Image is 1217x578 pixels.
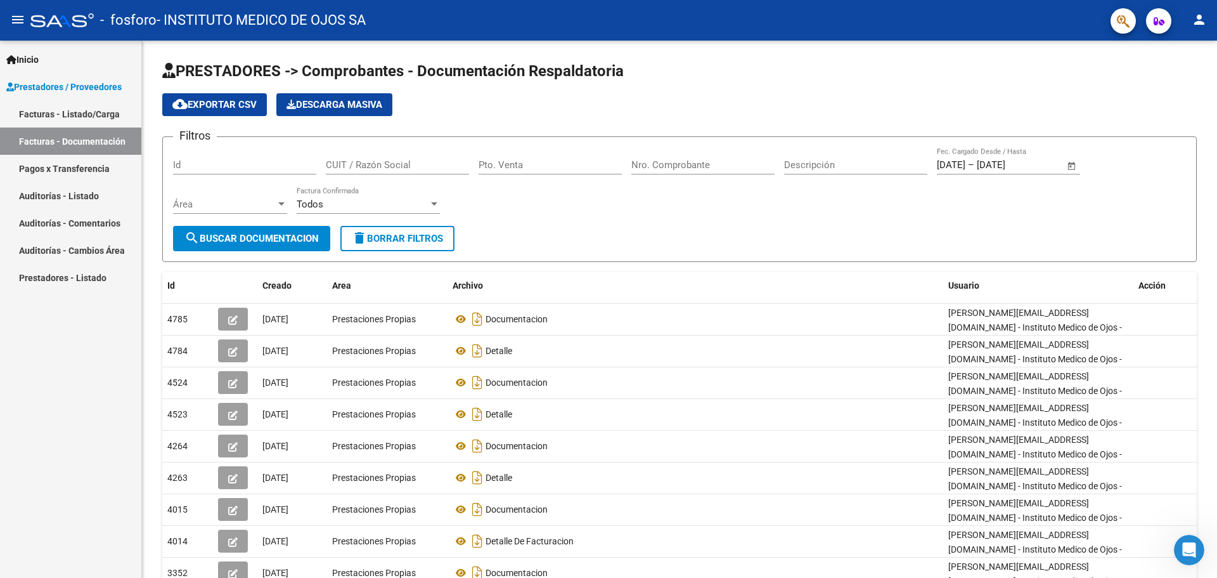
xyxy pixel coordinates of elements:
[262,473,288,483] span: [DATE]
[332,536,416,546] span: Prestaciones Propias
[968,159,974,171] span: –
[167,314,188,324] span: 4785
[469,404,486,424] i: Descargar documento
[332,378,416,388] span: Prestaciones Propias
[332,568,416,578] span: Prestaciones Propias
[352,230,367,246] mat-icon: delete
[262,409,288,419] span: [DATE]
[167,409,188,419] span: 4523
[948,339,1122,364] span: [PERSON_NAME][EMAIL_ADDRESS][DOMAIN_NAME] - Instituto Medico de Ojos -
[948,308,1122,332] span: [PERSON_NAME][EMAIL_ADDRESS][DOMAIN_NAME] - Instituto Medico de Ojos -
[948,280,979,291] span: Usuario
[486,346,512,356] span: Detalle
[262,346,288,356] span: [DATE]
[6,80,122,94] span: Prestadores / Proveedores
[448,272,943,299] datatable-header-cell: Archivo
[167,346,188,356] span: 4784
[167,473,188,483] span: 4263
[162,62,624,80] span: PRESTADORES -> Comprobantes - Documentación Respaldatoria
[173,127,217,145] h3: Filtros
[162,93,267,116] button: Exportar CSV
[948,435,1122,459] span: [PERSON_NAME][EMAIL_ADDRESS][DOMAIN_NAME] - Instituto Medico de Ojos -
[469,309,486,329] i: Descargar documento
[184,233,319,244] span: Buscar Documentacion
[184,230,200,246] mat-icon: search
[469,372,486,393] i: Descargar documento
[977,159,1038,171] input: Fecha fin
[167,536,188,546] span: 4014
[262,280,292,291] span: Creado
[332,346,416,356] span: Prestaciones Propias
[167,378,188,388] span: 4524
[469,499,486,520] i: Descargar documento
[172,99,257,110] span: Exportar CSV
[469,531,486,551] i: Descargar documento
[173,199,276,210] span: Área
[453,280,483,291] span: Archivo
[948,403,1122,428] span: [PERSON_NAME][EMAIL_ADDRESS][DOMAIN_NAME] - Instituto Medico de Ojos -
[167,280,175,291] span: Id
[948,466,1122,491] span: [PERSON_NAME][EMAIL_ADDRESS][DOMAIN_NAME] - Instituto Medico de Ojos -
[948,371,1122,396] span: [PERSON_NAME][EMAIL_ADDRESS][DOMAIN_NAME] - Instituto Medico de Ojos -
[1192,12,1207,27] mat-icon: person
[262,504,288,515] span: [DATE]
[332,441,416,451] span: Prestaciones Propias
[332,314,416,324] span: Prestaciones Propias
[486,536,574,546] span: Detalle De Facturacion
[937,159,965,171] input: Fecha inicio
[167,504,188,515] span: 4015
[486,378,548,388] span: Documentacion
[486,409,512,419] span: Detalle
[172,96,188,112] mat-icon: cloud_download
[486,568,548,578] span: Documentacion
[276,93,392,116] app-download-masive: Descarga masiva de comprobantes (adjuntos)
[469,341,486,361] i: Descargar documento
[948,498,1122,523] span: [PERSON_NAME][EMAIL_ADDRESS][DOMAIN_NAME] - Instituto Medico de Ojos -
[262,568,288,578] span: [DATE]
[943,272,1133,299] datatable-header-cell: Usuario
[6,53,39,67] span: Inicio
[167,568,188,578] span: 3352
[332,280,351,291] span: Area
[162,272,213,299] datatable-header-cell: Id
[332,473,416,483] span: Prestaciones Propias
[486,473,512,483] span: Detalle
[332,504,416,515] span: Prestaciones Propias
[276,93,392,116] button: Descarga Masiva
[100,6,157,34] span: - fosforo
[469,468,486,488] i: Descargar documento
[948,530,1122,555] span: [PERSON_NAME][EMAIL_ADDRESS][DOMAIN_NAME] - Instituto Medico de Ojos -
[1174,535,1204,565] iframe: Intercom live chat
[352,233,443,244] span: Borrar Filtros
[1065,159,1079,173] button: Open calendar
[469,436,486,456] i: Descargar documento
[287,99,382,110] span: Descarga Masiva
[262,441,288,451] span: [DATE]
[257,272,327,299] datatable-header-cell: Creado
[1138,280,1166,291] span: Acción
[340,226,454,251] button: Borrar Filtros
[262,378,288,388] span: [DATE]
[486,504,548,515] span: Documentacion
[167,441,188,451] span: 4264
[262,536,288,546] span: [DATE]
[10,12,25,27] mat-icon: menu
[262,314,288,324] span: [DATE]
[173,226,330,251] button: Buscar Documentacion
[332,409,416,419] span: Prestaciones Propias
[297,199,323,210] span: Todos
[1133,272,1197,299] datatable-header-cell: Acción
[486,441,548,451] span: Documentacion
[486,314,548,324] span: Documentacion
[157,6,366,34] span: - INSTITUTO MEDICO DE OJOS SA
[327,272,448,299] datatable-header-cell: Area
